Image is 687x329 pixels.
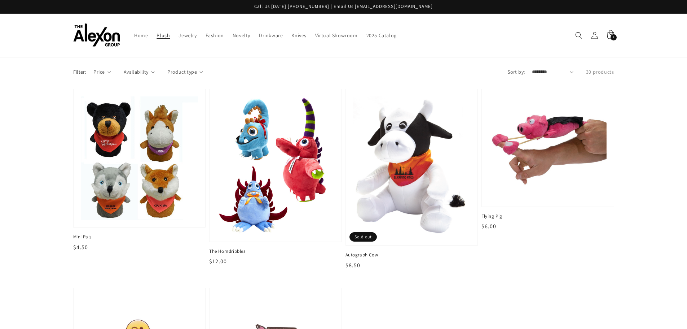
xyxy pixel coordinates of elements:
a: The Horndribbles The Horndribbles $12.00 [209,89,342,266]
span: Knives [291,32,307,39]
span: Autograph Cow [345,252,478,258]
span: Fashion [206,32,224,39]
span: $4.50 [73,243,88,251]
label: Sort by: [507,68,525,76]
span: Virtual Showroom [315,32,358,39]
summary: Availability [124,68,155,76]
p: 30 products [586,68,614,76]
a: Jewelry [174,28,201,43]
span: Mini Pals [73,234,206,240]
summary: Price [93,68,111,76]
span: Flying Pig [481,213,614,220]
img: Autograph Cow [353,96,471,238]
p: Filter: [73,68,87,76]
span: Sold out [349,232,377,242]
a: Drinkware [255,28,287,43]
span: Price [93,68,105,76]
a: Knives [287,28,311,43]
span: Product type [167,68,197,76]
img: Flying Pig [489,96,607,199]
span: Novelty [233,32,250,39]
a: Plush [152,28,174,43]
a: Fashion [201,28,228,43]
a: Novelty [228,28,255,43]
a: Autograph Cow Autograph Cow $8.50 [345,89,478,270]
span: $12.00 [209,257,227,265]
span: Plush [157,32,170,39]
a: Flying Pig Flying Pig $6.00 [481,89,614,231]
span: 1 [613,34,615,40]
span: Home [134,32,148,39]
span: Jewelry [179,32,197,39]
span: Drinkware [259,32,283,39]
a: Virtual Showroom [311,28,362,43]
span: The Horndribbles [209,248,342,255]
span: 2025 Catalog [366,32,397,39]
img: The Horndribbles [217,96,334,234]
summary: Product type [167,68,203,76]
img: Mini Pals [81,96,198,220]
a: Mini Pals Mini Pals $4.50 [73,89,206,252]
span: $6.00 [481,222,496,230]
span: $8.50 [345,261,360,269]
a: 2025 Catalog [362,28,401,43]
img: The Alexon Group [73,23,120,47]
span: Availability [124,68,149,76]
summary: Search [571,27,587,43]
a: Home [130,28,152,43]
